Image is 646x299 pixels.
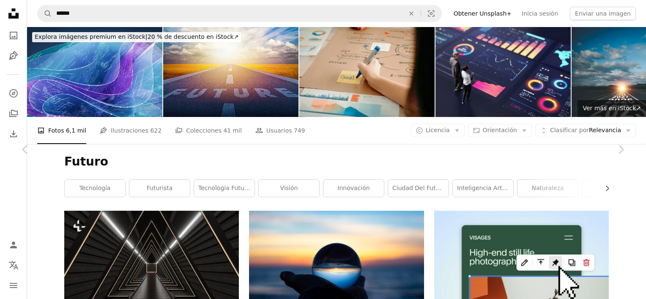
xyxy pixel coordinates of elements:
a: inteligencia artificial [453,180,513,197]
img: Interfaz de AI Coding Assistant con estética de codificación Vibe [27,27,162,117]
button: Licencia [411,124,465,137]
form: Encuentra imágenes en todo el sitio [37,5,442,22]
a: tecnología [65,180,125,197]
button: Idioma [5,257,22,274]
a: Obtener Unsplash+ [449,7,517,20]
a: Ciencia fondo ficción sala interior Triángulo oscuro pasillo vacío con puerta ciencia ficción pas... [64,265,239,272]
a: ciberpunk [582,180,643,197]
a: Explorar [5,85,22,102]
img: Colaboración en equipo en la estrategia empresarial con mapas mentales y planificación de objetiv... [299,27,435,117]
button: Borrar [402,5,421,22]
a: Tecnología futura [194,180,255,197]
img: Análisis de equipos empresariales de cuadros de mando digitales interactivos con visualizaciones ... [435,27,571,117]
a: Ilustraciones 622 [100,117,161,144]
a: Usuarios 749 [255,117,305,144]
a: persona sosteniendo vidrio transparente [249,265,424,272]
a: Fotos [5,27,22,44]
button: Menú [5,277,22,294]
span: 20 % de descuento en iStock ↗ [35,33,238,40]
button: Orientación [468,124,532,137]
button: Enviar una imagen [570,7,636,20]
span: Explora imágenes premium en iStock | [35,33,148,40]
a: futurista [129,180,190,197]
button: Buscar en Unsplash [38,5,52,22]
span: Clasificar por [550,127,589,133]
button: Búsqueda visual [421,5,441,22]
span: 622 [150,126,161,135]
a: Iniciar sesión / Registrarse [5,236,22,253]
span: 41 mil [223,126,242,135]
a: innovación [323,180,384,197]
button: Clasificar porRelevancia [535,124,636,137]
a: naturaleza [517,180,578,197]
span: 749 [294,126,305,135]
img: Futuro en la carretera en medio de la carretera asfaltada con al atardecer hacia adelante. Objeti... [163,27,298,117]
a: Ciudad del futuro [388,180,449,197]
span: Licencia [426,127,450,133]
a: Ilustraciones [5,47,22,64]
a: Colecciones 41 mil [175,117,242,144]
span: Orientación [483,127,517,133]
span: Ver más en iStock ↗ [583,105,641,111]
a: Ver más en iStock↗ [578,100,646,117]
a: Colecciones [5,105,22,122]
a: Inicia sesión [517,7,563,20]
span: Relevancia [550,126,621,135]
a: visión [259,180,319,197]
h1: Futuro [64,154,609,169]
a: Explora imágenes premium en iStock|20 % de descuento en iStock↗ [27,27,246,47]
a: Siguiente [595,109,646,190]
